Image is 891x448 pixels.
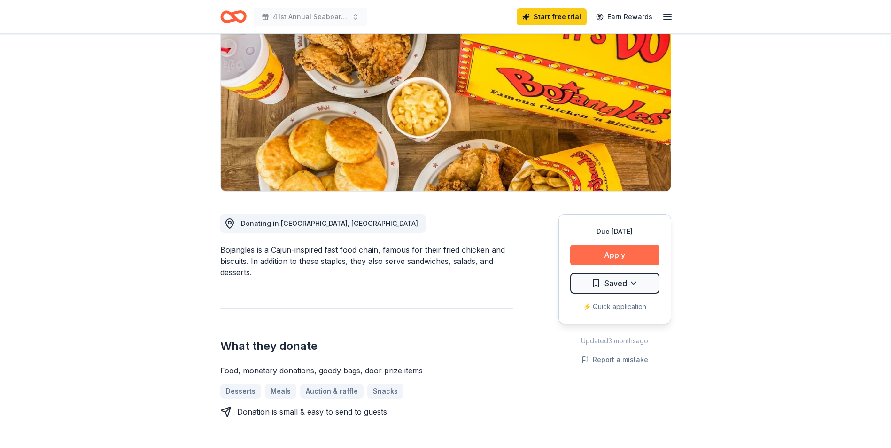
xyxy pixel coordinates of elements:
a: Desserts [220,384,261,399]
div: Donation is small & easy to send to guests [237,406,387,417]
div: Updated 3 months ago [558,335,671,347]
a: Meals [265,384,296,399]
img: Image for Bojangles [221,12,671,191]
div: ⚡️ Quick application [570,301,659,312]
div: Food, monetary donations, goody bags, door prize items [220,365,513,376]
button: Saved [570,273,659,294]
div: Due [DATE] [570,226,659,237]
a: Earn Rewards [590,8,658,25]
a: Home [220,6,247,28]
span: Saved [604,277,627,289]
a: Start free trial [517,8,587,25]
button: Apply [570,245,659,265]
span: 41st Annual Seaboard 5K [273,11,348,23]
span: Donating in [GEOGRAPHIC_DATA], [GEOGRAPHIC_DATA] [241,219,418,227]
a: Snacks [367,384,403,399]
div: Bojangles is a Cajun-inspired fast food chain, famous for their fried chicken and biscuits. In ad... [220,244,513,278]
h2: What they donate [220,339,513,354]
button: Report a mistake [581,354,648,365]
a: Auction & raffle [300,384,364,399]
button: 41st Annual Seaboard 5K [254,8,367,26]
